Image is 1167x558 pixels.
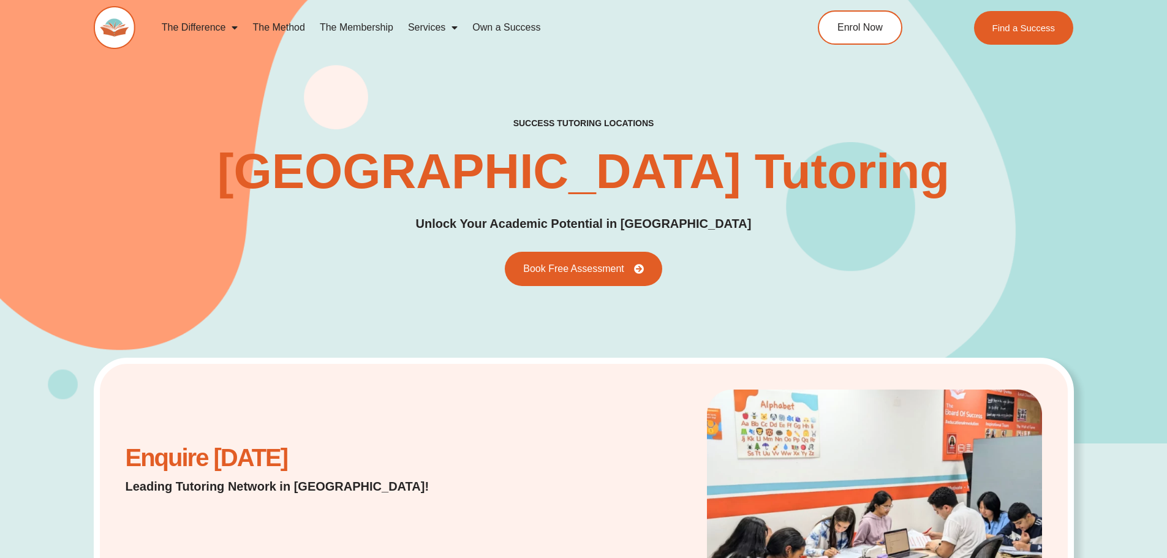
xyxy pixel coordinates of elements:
a: Own a Success [465,13,548,42]
span: Enrol Now [837,23,883,32]
h2: success tutoring locations [513,118,654,129]
a: The Method [245,13,312,42]
h2: [GEOGRAPHIC_DATA] Tutoring [217,147,950,196]
h2: Enquire [DATE] [126,450,461,466]
a: Services [401,13,465,42]
a: The Membership [312,13,401,42]
span: Book Free Assessment [523,264,624,274]
a: Enrol Now [818,10,902,45]
span: Find a Success [992,23,1056,32]
a: The Difference [154,13,246,42]
p: Leading Tutoring Network in [GEOGRAPHIC_DATA]! [126,478,461,495]
h2: Unlock Your Academic Potential in [GEOGRAPHIC_DATA] [416,214,752,233]
nav: Menu [154,13,762,42]
a: Find a Success [974,11,1074,45]
a: Book Free Assessment [505,252,662,286]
